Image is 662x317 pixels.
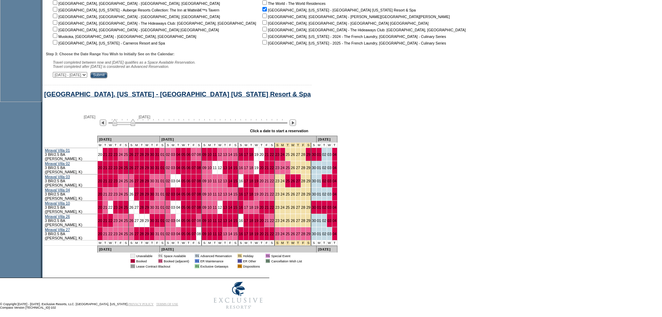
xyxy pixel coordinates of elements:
a: 26 [129,179,133,183]
a: 06 [187,166,191,170]
a: 27 [296,179,300,183]
a: 17 [244,166,248,170]
a: 19 [254,179,259,183]
a: 29 [306,205,310,209]
a: 20 [98,205,102,209]
a: 06 [187,192,191,196]
a: 28 [140,219,144,223]
a: 04 [176,152,180,157]
a: 01 [317,166,321,170]
a: 26 [291,205,295,209]
a: 03 [171,219,175,223]
a: 28 [301,166,305,170]
a: 01 [160,205,164,209]
a: 20 [260,192,264,196]
a: 21 [265,205,269,209]
a: 28 [140,152,144,157]
a: 14 [228,179,232,183]
a: 22 [108,179,113,183]
a: 20 [98,219,102,223]
a: 13 [223,166,227,170]
a: 16 [239,219,243,223]
a: 05 [181,179,186,183]
a: 03 [171,152,175,157]
a: 01 [317,192,321,196]
a: 20 [260,205,264,209]
a: 20 [260,166,264,170]
a: 27 [134,219,139,223]
a: 04 [176,166,180,170]
a: 12 [218,192,222,196]
a: 19 [254,219,259,223]
a: 11 [213,166,217,170]
a: 21 [265,179,269,183]
a: 28 [301,152,305,157]
a: 24 [118,205,123,209]
a: 20 [260,219,264,223]
a: 24 [118,152,123,157]
a: 31 [155,205,159,209]
a: 27 [134,166,139,170]
a: 20 [98,179,102,183]
a: 20 [98,152,102,157]
a: 13 [223,179,227,183]
a: 01 [160,179,164,183]
a: 21 [103,166,107,170]
a: 06 [187,152,191,157]
a: 13 [223,219,227,223]
a: 19 [254,152,259,157]
a: 30 [150,152,154,157]
a: 28 [301,192,305,196]
a: 29 [145,179,149,183]
a: 08 [197,219,201,223]
a: 02 [166,166,170,170]
a: 03 [327,152,332,157]
a: 29 [145,192,149,196]
a: 24 [118,179,123,183]
a: 14 [228,219,232,223]
a: 31 [155,179,159,183]
a: 27 [134,152,139,157]
a: 29 [306,166,310,170]
a: 17 [244,219,248,223]
a: 29 [306,192,310,196]
a: 25 [124,152,128,157]
a: 06 [187,205,191,209]
a: 21 [103,179,107,183]
a: 30 [312,166,316,170]
a: 12 [218,219,222,223]
a: 09 [202,192,206,196]
input: Submit [90,72,107,78]
a: 10 [207,205,212,209]
a: 29 [145,205,149,209]
a: 07 [191,179,196,183]
a: 06 [187,219,191,223]
a: 24 [118,232,123,236]
a: 20 [98,232,102,236]
a: 24 [280,179,285,183]
a: 17 [244,179,248,183]
a: 14 [228,152,232,157]
a: 30 [150,219,154,223]
img: Previous [100,119,106,126]
a: 29 [145,219,149,223]
a: 28 [140,205,144,209]
a: 09 [202,166,206,170]
a: 01 [160,219,164,223]
a: 02 [322,166,326,170]
a: [GEOGRAPHIC_DATA], [US_STATE] - [GEOGRAPHIC_DATA] [US_STATE] Resort & Spa [44,90,311,98]
a: 02 [322,179,326,183]
a: 29 [306,152,310,157]
a: 02 [166,219,170,223]
a: 01 [160,192,164,196]
a: 08 [197,179,201,183]
a: 24 [280,152,285,157]
a: 03 [171,166,175,170]
a: Miraval Villa 02 [45,161,70,166]
a: 02 [322,205,326,209]
a: 14 [228,205,232,209]
a: 30 [150,232,154,236]
a: 04 [333,166,337,170]
a: 05 [181,166,186,170]
a: 29 [145,166,149,170]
